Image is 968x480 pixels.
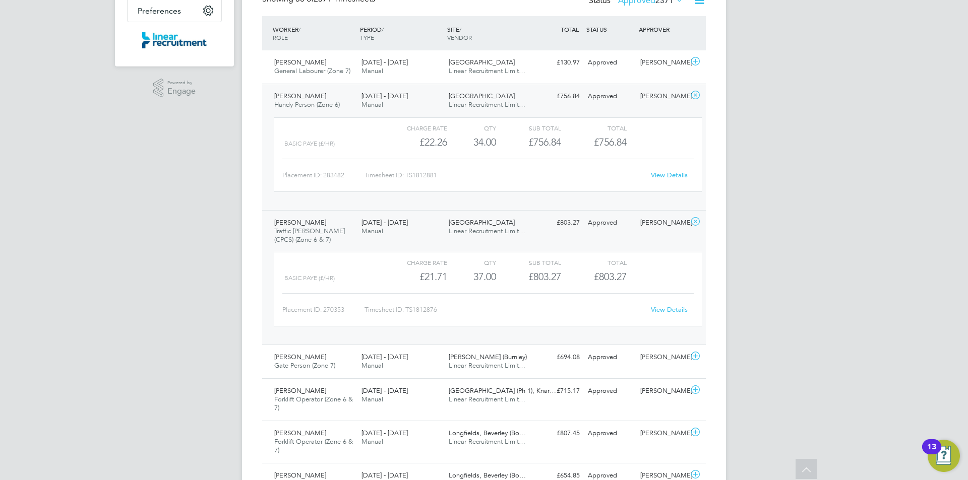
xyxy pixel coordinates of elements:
[365,167,644,183] div: Timesheet ID: TS1812881
[496,268,561,285] div: £803.27
[531,425,584,442] div: £807.45
[361,471,408,479] span: [DATE] - [DATE]
[361,361,383,370] span: Manual
[447,256,496,268] div: QTY
[274,227,345,244] span: Traffic [PERSON_NAME] (CPCS) (Zone 6 & 7)
[274,471,326,479] span: [PERSON_NAME]
[382,134,447,151] div: £22.26
[449,471,526,479] span: Longfields, Beverley (Bo…
[447,33,472,41] span: VENDOR
[361,429,408,437] span: [DATE] - [DATE]
[360,33,374,41] span: TYPE
[636,349,689,366] div: [PERSON_NAME]
[561,25,579,33] span: TOTAL
[449,353,527,361] span: [PERSON_NAME] (Burnley)
[361,66,383,75] span: Manual
[636,20,689,38] div: APPROVER
[361,395,383,403] span: Manual
[361,353,408,361] span: [DATE] - [DATE]
[449,58,515,66] span: [GEOGRAPHIC_DATA]
[138,6,181,16] span: Preferences
[561,122,626,134] div: Total
[274,66,350,75] span: General Labourer (Zone 7)
[153,79,196,98] a: Powered byEngage
[496,134,561,151] div: £756.84
[445,20,532,46] div: SITE
[636,88,689,105] div: [PERSON_NAME]
[274,437,353,454] span: Forklift Operator (Zone 6 & 7)
[531,349,584,366] div: £694.08
[282,302,365,318] div: Placement ID: 270353
[274,218,326,227] span: [PERSON_NAME]
[449,361,525,370] span: Linear Recruitment Limit…
[361,100,383,109] span: Manual
[361,437,383,446] span: Manual
[449,429,526,437] span: Longfields, Beverley (Bo…
[284,275,335,282] span: BASIC PAYE (£/HR)
[127,32,222,48] a: Go to home page
[584,20,636,38] div: STATUS
[274,353,326,361] span: [PERSON_NAME]
[531,88,584,105] div: £756.84
[584,88,636,105] div: Approved
[496,256,561,268] div: Sub Total
[361,92,408,100] span: [DATE] - [DATE]
[594,270,627,283] span: £803.27
[531,215,584,231] div: £803.27
[449,218,515,227] span: [GEOGRAPHIC_DATA]
[274,361,335,370] span: Gate Person (Zone 7)
[449,386,556,395] span: [GEOGRAPHIC_DATA] (Ph 1), Knar…
[928,440,960,472] button: Open Resource Center, 13 new notifications
[270,20,357,46] div: WORKER
[449,395,525,403] span: Linear Recruitment Limit…
[361,386,408,395] span: [DATE] - [DATE]
[142,32,207,48] img: linearrecruitment-logo-retina.png
[584,349,636,366] div: Approved
[361,58,408,66] span: [DATE] - [DATE]
[382,122,447,134] div: Charge rate
[584,54,636,71] div: Approved
[284,140,335,147] span: BASIC PAYE (£/HR)
[382,256,447,268] div: Charge rate
[636,215,689,231] div: [PERSON_NAME]
[274,100,340,109] span: Handy Person (Zone 6)
[449,227,525,235] span: Linear Recruitment Limit…
[274,395,353,412] span: Forklift Operator (Zone 6 & 7)
[636,425,689,442] div: [PERSON_NAME]
[361,227,383,235] span: Manual
[449,100,525,109] span: Linear Recruitment Limit…
[447,134,496,151] div: 34.00
[449,437,525,446] span: Linear Recruitment Limit…
[584,383,636,399] div: Approved
[496,122,561,134] div: Sub Total
[273,33,288,41] span: ROLE
[927,447,936,460] div: 13
[531,383,584,399] div: £715.17
[651,305,688,314] a: View Details
[449,66,525,75] span: Linear Recruitment Limit…
[636,54,689,71] div: [PERSON_NAME]
[447,268,496,285] div: 37.00
[382,25,384,33] span: /
[636,383,689,399] div: [PERSON_NAME]
[382,268,447,285] div: £21.71
[584,425,636,442] div: Approved
[167,79,196,87] span: Powered by
[584,215,636,231] div: Approved
[651,171,688,179] a: View Details
[449,92,515,100] span: [GEOGRAPHIC_DATA]
[274,92,326,100] span: [PERSON_NAME]
[167,87,196,96] span: Engage
[561,256,626,268] div: Total
[282,167,365,183] div: Placement ID: 283482
[274,386,326,395] span: [PERSON_NAME]
[274,58,326,66] span: [PERSON_NAME]
[594,136,627,148] span: £756.84
[447,122,496,134] div: QTY
[274,429,326,437] span: [PERSON_NAME]
[298,25,300,33] span: /
[365,302,644,318] div: Timesheet ID: TS1812876
[361,218,408,227] span: [DATE] - [DATE]
[459,25,461,33] span: /
[357,20,445,46] div: PERIOD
